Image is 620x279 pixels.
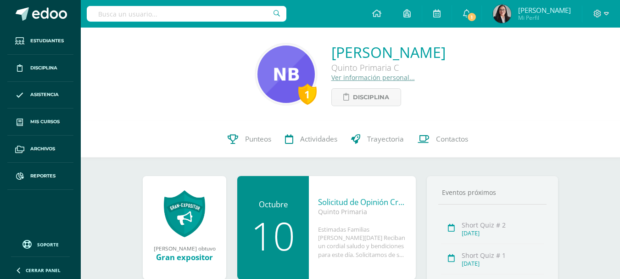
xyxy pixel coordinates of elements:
span: Disciplina [353,89,389,106]
span: 1 [467,12,477,22]
img: e273bec5909437e5d5b2daab1002684b.png [493,5,511,23]
span: Mis cursos [30,118,60,125]
div: 10 [246,216,300,255]
a: Asistencia [7,82,73,109]
img: df03b6e0587472d6c1398d8ed1476d99.png [257,46,315,103]
a: Contactos [411,121,475,158]
div: Solicitud de Opinión Creciendo en Familia [318,197,407,207]
span: Contactos [436,134,468,144]
span: Soporte [37,241,59,248]
div: Gran expositor [152,252,217,262]
span: Archivos [30,145,55,153]
a: Soporte [11,238,70,250]
div: Short Quiz # 1 [462,251,544,260]
div: Eventos próximos [438,188,547,197]
div: Quinto Primaria C [331,62,446,73]
a: Archivos [7,136,73,163]
input: Busca un usuario... [87,6,286,22]
div: Octubre [246,199,300,210]
a: Trayectoria [344,121,411,158]
a: Disciplina [331,88,401,106]
span: Punteos [245,134,271,144]
span: Reportes [30,172,56,180]
div: 1 [298,84,317,105]
div: [DATE] [462,260,544,268]
span: Disciplina [30,64,57,72]
div: [DATE] [462,229,544,237]
a: Reportes [7,163,73,190]
a: Mis cursos [7,108,73,136]
span: Asistencia [30,91,59,98]
a: Actividades [278,121,344,158]
div: Quinto Primaria [318,207,407,216]
a: Punteos [221,121,278,158]
a: Estudiantes [7,28,73,55]
span: Cerrar panel [26,267,61,273]
span: Trayectoria [367,134,404,144]
div: Estimadas Familias [PERSON_NAME][DATE] Reciban un cordial saludo y bendiciones para este día. Sol... [318,225,407,259]
span: Estudiantes [30,37,64,45]
div: [PERSON_NAME] obtuvo [152,245,217,252]
a: [PERSON_NAME] [331,42,446,62]
div: Short Quiz # 2 [462,221,544,229]
a: Ver información personal... [331,73,415,82]
span: Actividades [300,134,337,144]
span: [PERSON_NAME] [518,6,571,15]
span: Mi Perfil [518,14,571,22]
a: Disciplina [7,55,73,82]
